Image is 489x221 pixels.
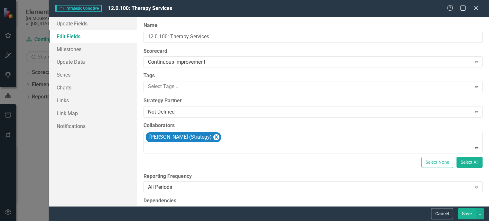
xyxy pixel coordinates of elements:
div: [PERSON_NAME] (Strategy) [147,133,213,142]
span: Strategic Objective [55,5,102,12]
a: Charts [49,81,137,94]
a: Links [49,94,137,107]
a: Series [49,68,137,81]
button: Select All [457,157,483,168]
a: Edit Fields [49,30,137,43]
label: Tags [143,72,483,79]
a: Update Fields [49,17,137,30]
label: Dependencies [143,197,483,205]
label: Strategy Partner [143,97,483,105]
div: Remove Laura Hendrickson (Strategy) [213,134,219,140]
a: Milestones [49,43,137,56]
a: Notifications [49,120,137,133]
div: All Periods [148,184,471,191]
span: 12.0.100: Therapy Services [108,5,172,11]
a: Link Map [49,107,137,120]
label: Scorecard [143,48,483,55]
button: Select None [421,157,453,168]
label: Reporting Frequency [143,173,483,180]
button: Cancel [431,208,453,219]
div: Not Defined [148,108,471,116]
a: Update Data [49,55,137,68]
input: Strategic Objective Name [143,31,483,43]
div: Continuous Improvement [148,59,471,66]
label: Name [143,22,483,29]
button: Save [458,208,476,219]
label: Collaborators [143,122,483,129]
